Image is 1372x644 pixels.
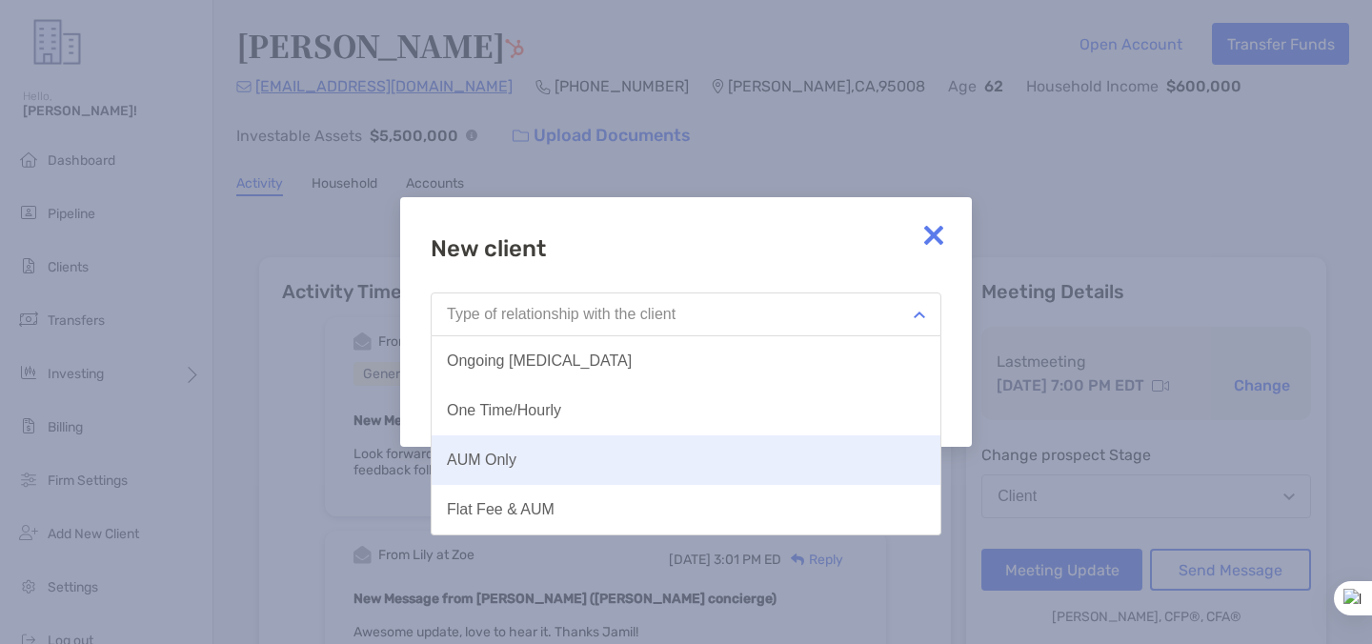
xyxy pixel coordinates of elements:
[915,216,953,254] img: close modal icon
[432,485,940,534] button: Flat Fee & AUM
[447,402,561,419] div: One Time/Hourly
[432,435,940,485] button: AUM Only
[431,292,941,336] button: Type of relationship with the client
[432,386,940,435] button: One Time/Hourly
[447,306,676,323] div: Type of relationship with the client
[432,336,940,386] button: Ongoing [MEDICAL_DATA]
[447,352,632,370] div: Ongoing [MEDICAL_DATA]
[447,452,516,469] div: AUM Only
[914,312,925,318] img: Open dropdown arrow
[447,501,555,518] div: Flat Fee & AUM
[431,235,546,262] h6: New client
